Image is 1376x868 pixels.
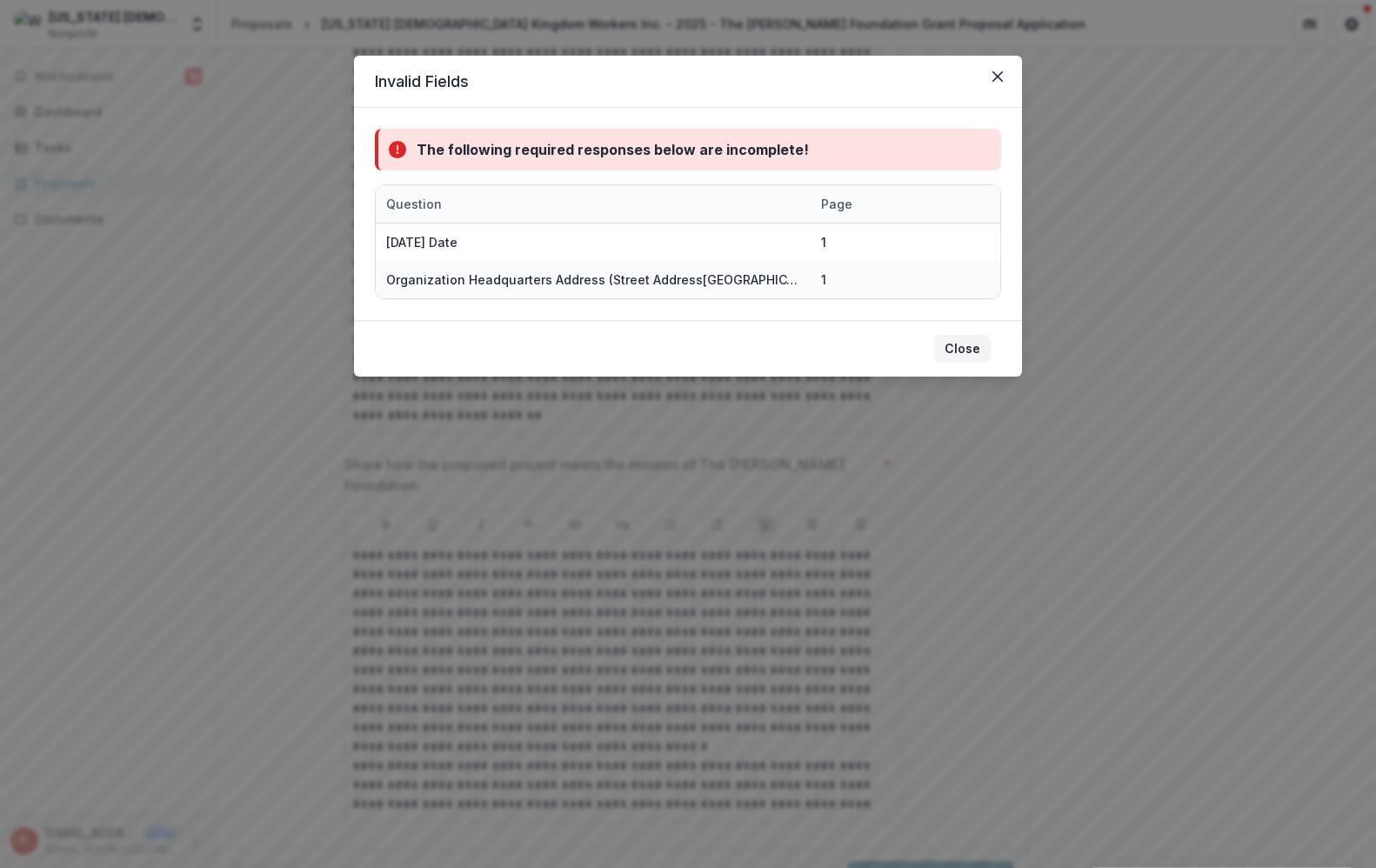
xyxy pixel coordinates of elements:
div: Page [811,195,863,213]
div: 1 [821,270,826,289]
button: Close [934,335,991,363]
div: Page [811,185,898,223]
div: The following required responses below are incomplete! [417,139,809,160]
div: Question [376,185,811,223]
div: Organization Headquarters Address (Street Address[GEOGRAPHIC_DATA]) [386,270,800,289]
div: [DATE] Date [386,233,458,251]
button: Close [984,63,1012,90]
header: Invalid Fields [354,56,1022,108]
div: 1 [821,233,826,251]
div: Question [376,195,452,213]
